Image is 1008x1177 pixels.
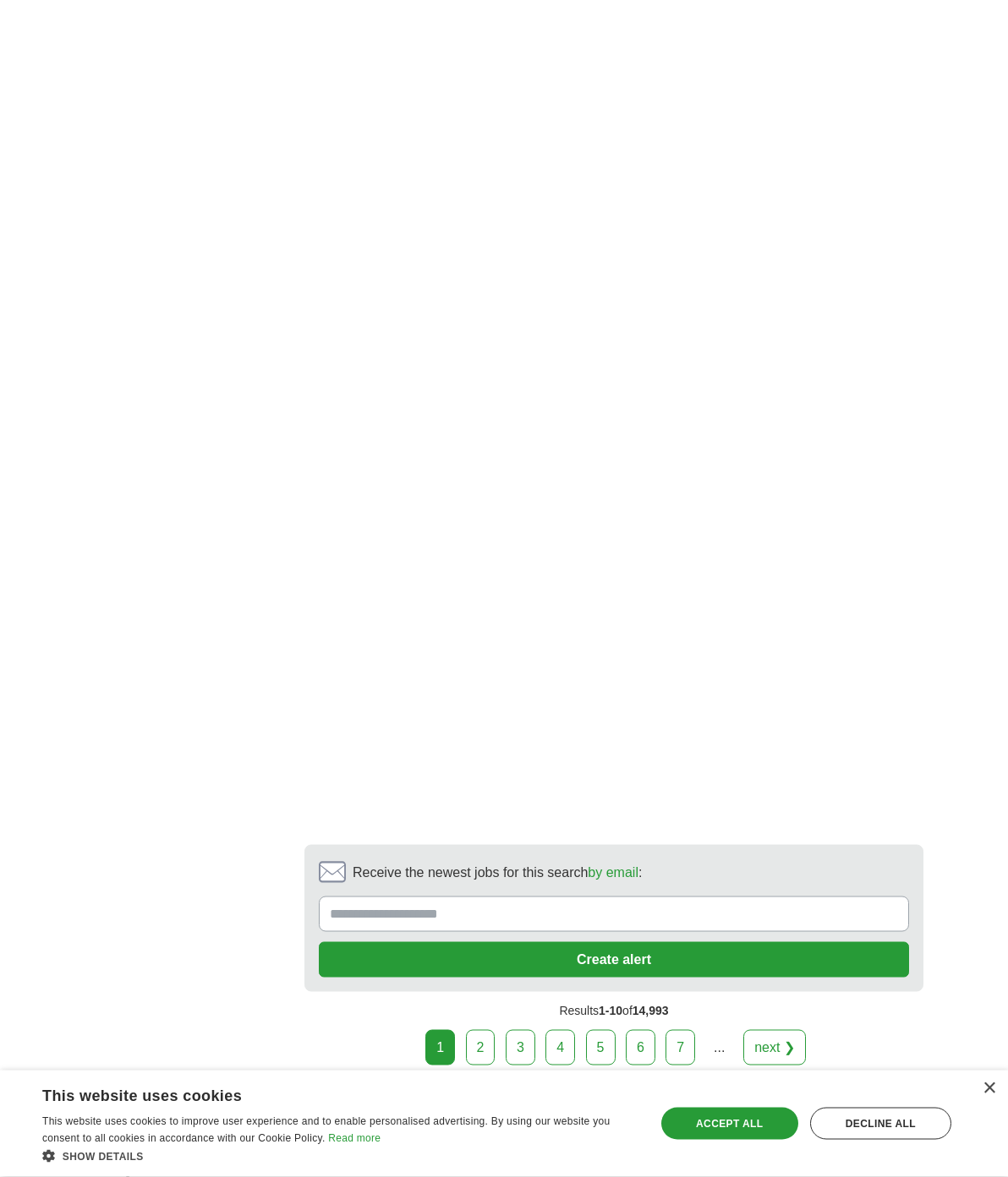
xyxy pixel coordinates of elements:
a: by email [588,865,638,880]
div: ... [703,1031,737,1065]
a: 7 [666,1030,695,1065]
div: Results of [304,992,923,1030]
a: 5 [586,1030,616,1065]
a: 2 [466,1030,496,1065]
div: This website uses cookies [42,1081,594,1106]
div: Decline all [810,1108,951,1140]
a: 4 [545,1030,575,1065]
span: Show details [63,1151,144,1163]
a: next ❯ [743,1030,806,1065]
div: Close [983,1082,995,1095]
button: Create alert [319,942,909,978]
div: Accept all [661,1108,798,1140]
span: 1-10 [599,1004,622,1017]
span: Receive the newest jobs for this search : [353,863,642,883]
div: 1 [425,1030,455,1065]
span: 14,993 [633,1004,669,1017]
a: 3 [506,1030,535,1065]
a: Read more, opens a new window [328,1132,381,1144]
span: This website uses cookies to improve user experience and to enable personalised advertising. By u... [42,1115,610,1144]
div: Show details [42,1147,637,1164]
a: 6 [626,1030,655,1065]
